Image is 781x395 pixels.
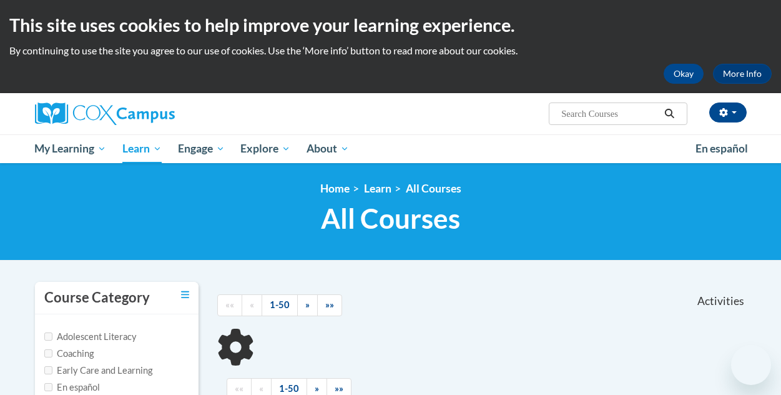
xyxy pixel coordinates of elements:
span: « [259,383,263,394]
a: Explore [232,134,298,163]
h3: Course Category [44,288,150,307]
a: Toggle collapse [181,288,189,302]
a: 1-50 [262,294,298,316]
input: Search Courses [560,106,660,121]
span: »» [325,299,334,310]
input: Checkbox for Options [44,383,52,391]
a: My Learning [27,134,115,163]
span: About [307,141,349,156]
span: «« [235,383,243,394]
label: Coaching [44,347,94,361]
span: Explore [240,141,290,156]
h2: This site uses cookies to help improve your learning experience. [9,12,772,37]
button: Account Settings [709,102,747,122]
input: Checkbox for Options [44,366,52,374]
img: Cox Campus [35,102,175,125]
span: »» [335,383,343,394]
span: » [305,299,310,310]
span: Learn [122,141,162,156]
span: All Courses [321,202,460,235]
span: My Learning [34,141,106,156]
p: By continuing to use the site you agree to our use of cookies. Use the ‘More info’ button to read... [9,44,772,57]
label: Early Care and Learning [44,364,152,377]
input: Checkbox for Options [44,349,52,357]
a: About [298,134,357,163]
a: Learn [114,134,170,163]
a: Next [297,294,318,316]
a: Engage [170,134,233,163]
span: «« [225,299,234,310]
span: « [250,299,254,310]
a: Learn [364,182,391,195]
label: En español [44,381,100,394]
button: Okay [664,64,704,84]
span: » [315,383,319,394]
a: All Courses [406,182,461,195]
a: En español [687,136,756,162]
div: Main menu [26,134,756,163]
label: Adolescent Literacy [44,330,137,344]
span: Activities [697,294,744,308]
a: Home [320,182,350,195]
input: Checkbox for Options [44,332,52,341]
a: Cox Campus [35,102,260,125]
span: En español [695,142,748,155]
button: Search [660,106,679,121]
a: More Info [713,64,772,84]
iframe: Button to launch messaging window [731,345,771,385]
span: Engage [178,141,225,156]
a: End [317,294,342,316]
a: Begining [217,294,242,316]
a: Previous [242,294,262,316]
